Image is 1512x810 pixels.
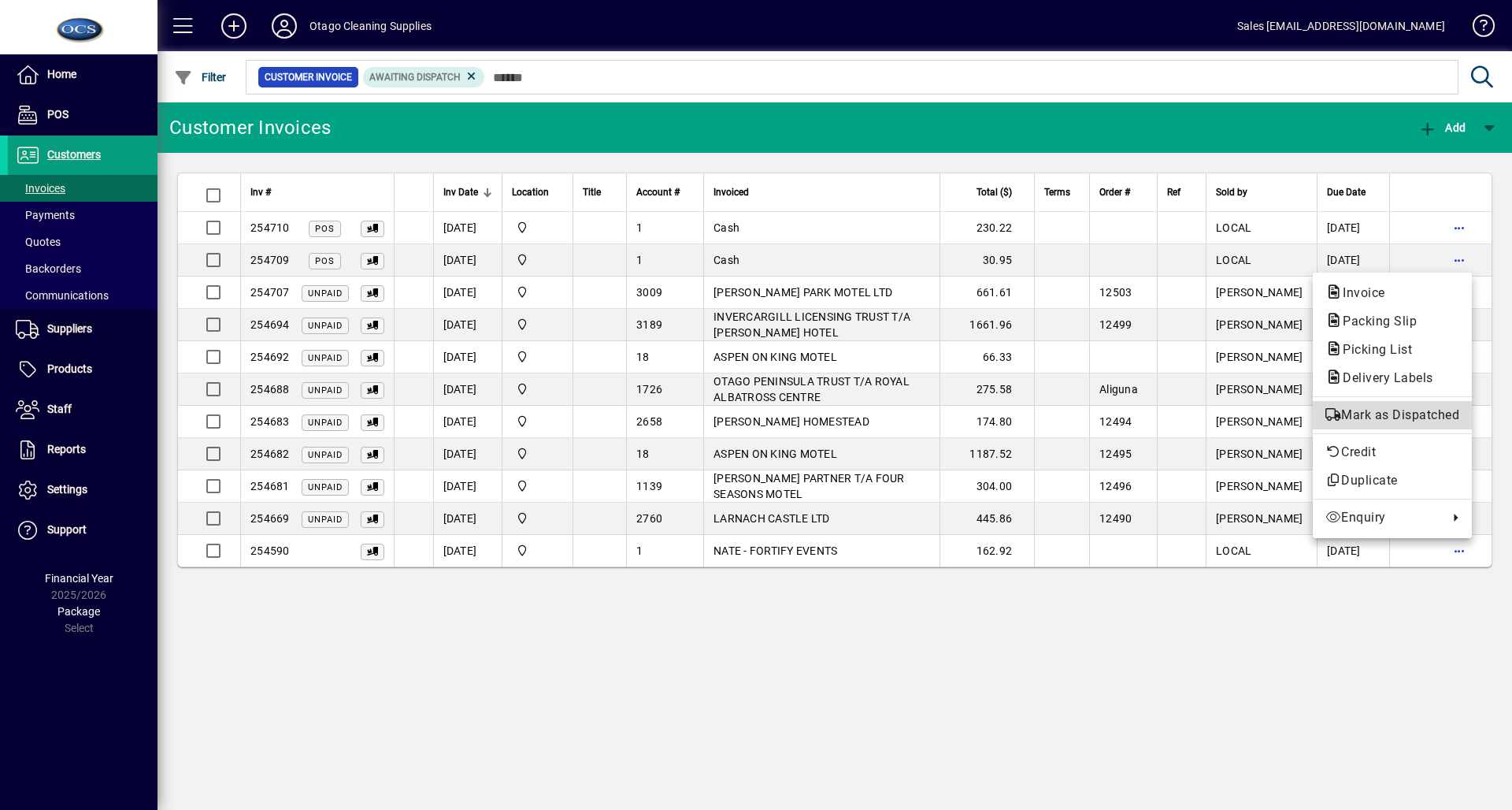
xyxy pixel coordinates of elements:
[1325,471,1459,490] span: Duplicate
[1325,443,1459,462] span: Credit
[1325,508,1440,527] span: Enquiry
[1325,314,1425,329] span: Packing Slip
[1325,342,1420,357] span: Picking List
[1325,285,1393,300] span: Invoice
[1325,370,1441,385] span: Delivery Labels
[1325,406,1459,425] span: Mark as Dispatched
